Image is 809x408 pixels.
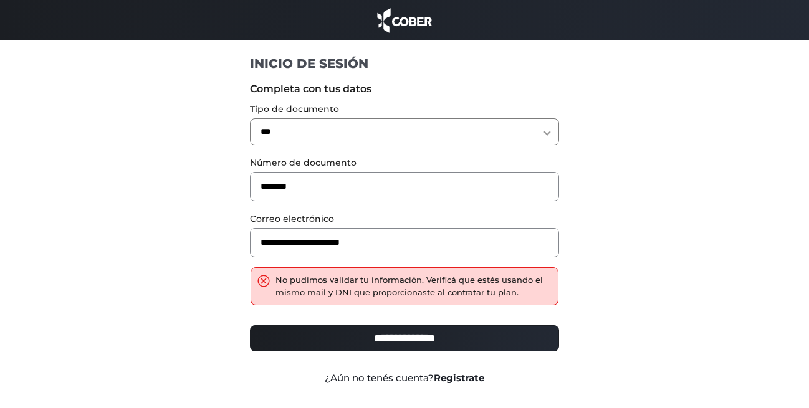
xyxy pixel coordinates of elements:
img: cober_marca.png [374,6,435,34]
h1: INICIO DE SESIÓN [250,55,560,72]
a: Registrate [434,372,484,384]
div: No pudimos validar tu información. Verificá que estés usando el mismo mail y DNI que proporcionas... [275,274,552,298]
label: Número de documento [250,156,560,169]
label: Correo electrónico [250,212,560,225]
label: Completa con tus datos [250,82,560,97]
div: ¿Aún no tenés cuenta? [241,371,569,386]
label: Tipo de documento [250,103,560,116]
